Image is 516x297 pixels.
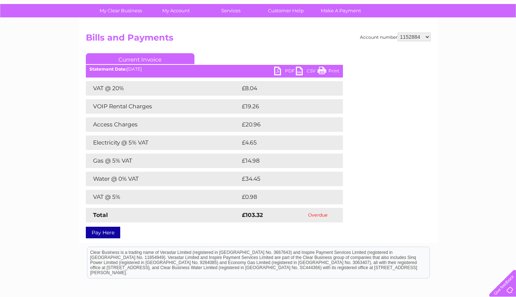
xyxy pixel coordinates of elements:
td: £19.26 [240,99,328,114]
a: Customer Help [256,4,316,17]
td: £14.98 [240,154,328,168]
td: VOIP Rental Charges [86,99,240,114]
strong: Total [93,212,108,218]
td: Gas @ 5% VAT [86,154,240,168]
div: Clear Business is a trading name of Verastar Limited (registered in [GEOGRAPHIC_DATA] No. 3667643... [87,4,429,35]
a: CSV [296,67,318,77]
a: My Clear Business [91,4,151,17]
a: Blog [453,31,463,36]
div: [DATE] [86,67,343,72]
td: £4.65 [240,135,326,150]
a: Print [318,67,339,77]
td: £34.45 [240,172,328,186]
td: Electricity @ 5% VAT [86,135,240,150]
a: PDF [274,67,296,77]
td: £8.04 [240,81,326,96]
td: £20.96 [240,117,329,132]
td: £0.98 [240,190,326,204]
a: Pay Here [86,227,120,238]
strong: £103.32 [242,212,263,218]
img: logo.png [18,19,55,41]
td: Overdue [293,208,343,222]
a: Log out [492,31,509,36]
a: 0333 014 3131 [379,4,429,13]
td: VAT @ 20% [86,81,240,96]
a: Make A Payment [311,4,371,17]
h2: Bills and Payments [86,33,431,46]
a: Water [389,31,402,36]
a: My Account [146,4,206,17]
a: Energy [407,31,423,36]
a: Services [201,4,261,17]
b: Statement Date: [89,66,127,72]
td: Water @ 0% VAT [86,172,240,186]
a: Contact [468,31,486,36]
td: Access Charges [86,117,240,132]
a: Current Invoice [86,53,194,64]
div: Account number [360,33,431,41]
td: VAT @ 5% [86,190,240,204]
a: Telecoms [427,31,449,36]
